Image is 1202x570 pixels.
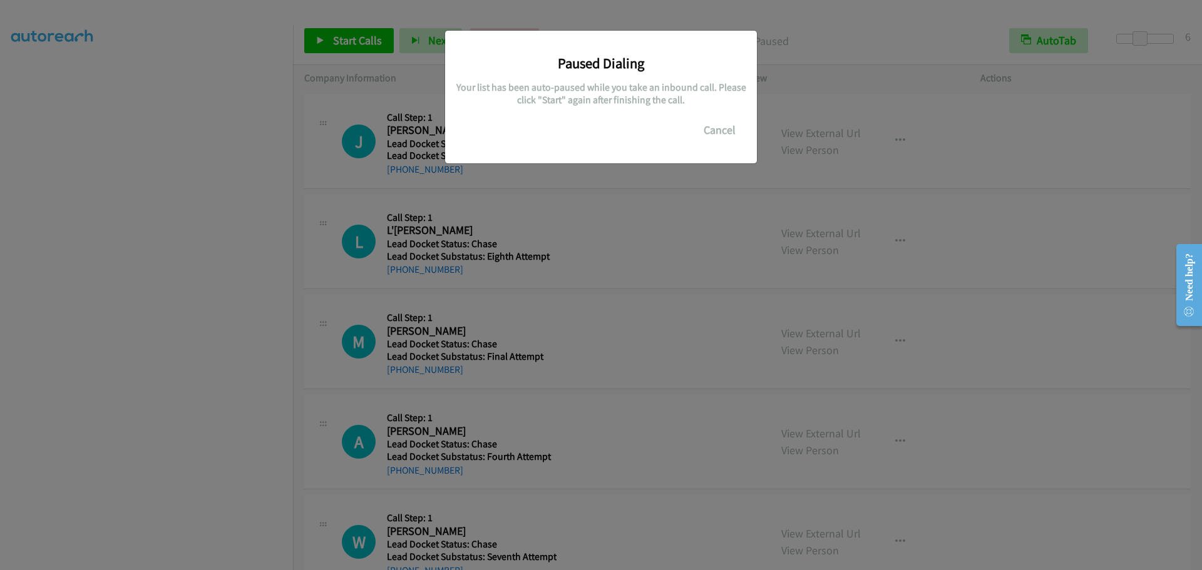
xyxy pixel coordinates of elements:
[1166,235,1202,335] iframe: Resource Center
[455,54,747,72] h3: Paused Dialing
[692,118,747,143] button: Cancel
[455,81,747,106] h5: Your list has been auto-paused while you take an inbound call. Please click "Start" again after f...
